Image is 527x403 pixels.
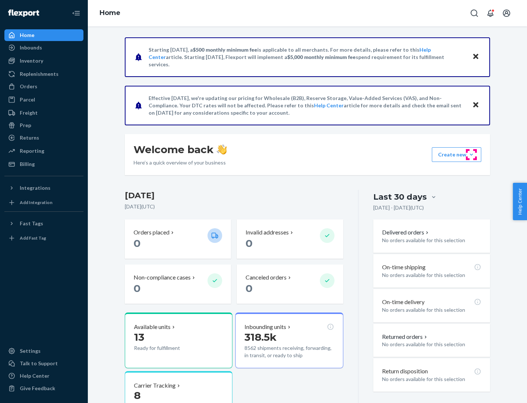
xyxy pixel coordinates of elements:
[134,331,144,343] span: 13
[4,358,83,369] a: Talk to Support
[382,333,429,341] button: Returned orders
[20,57,43,64] div: Inventory
[20,347,41,355] div: Settings
[4,182,83,194] button: Integrations
[246,228,289,237] p: Invalid addresses
[134,344,202,352] p: Ready for fulfillment
[20,360,58,367] div: Talk to Support
[382,271,481,279] p: No orders available for this selection
[4,345,83,357] a: Settings
[20,147,44,155] div: Reporting
[4,29,83,41] a: Home
[8,10,39,17] img: Flexport logo
[235,313,343,368] button: Inbounding units318.5k8562 shipments receiving, forwarding, in transit, or ready to ship
[134,381,176,390] p: Carrier Tracking
[20,109,38,117] div: Freight
[471,52,481,62] button: Close
[134,159,227,166] p: Here’s a quick overview of your business
[471,100,481,111] button: Close
[314,102,344,108] a: Help Center
[20,160,35,168] div: Billing
[287,54,356,60] span: $5,000 monthly minimum fee
[20,96,35,103] div: Parcel
[217,144,227,155] img: hand-wave emoji
[100,9,120,17] a: Home
[134,237,141,249] span: 0
[382,228,430,237] button: Delivered orders
[125,265,231,304] button: Non-compliance cases 0
[69,6,83,21] button: Close Navigation
[382,298,425,306] p: On-time delivery
[499,6,514,21] button: Open account menu
[20,32,34,39] div: Home
[4,132,83,144] a: Returns
[4,370,83,382] a: Help Center
[20,122,31,129] div: Prep
[382,237,481,244] p: No orders available for this selection
[513,183,527,220] button: Help Center
[4,107,83,119] a: Freight
[4,42,83,53] a: Inbounds
[4,55,83,67] a: Inventory
[244,331,277,343] span: 318.5k
[4,81,83,92] a: Orders
[483,6,498,21] button: Open notifications
[382,376,481,383] p: No orders available for this selection
[373,204,424,211] p: [DATE] - [DATE] ( UTC )
[382,341,481,348] p: No orders available for this selection
[134,282,141,295] span: 0
[134,389,141,402] span: 8
[246,282,253,295] span: 0
[432,147,481,162] button: Create new
[193,47,257,53] span: $500 monthly minimum fee
[244,344,334,359] p: 8562 shipments receiving, forwarding, in transit, or ready to ship
[20,134,39,141] div: Returns
[20,385,55,392] div: Give Feedback
[125,203,343,210] p: [DATE] ( UTC )
[237,265,343,304] button: Canceled orders 0
[125,219,231,259] button: Orders placed 0
[20,184,51,192] div: Integrations
[382,367,428,376] p: Return disposition
[4,94,83,106] a: Parcel
[149,46,465,68] p: Starting [DATE], a is applicable to all merchants. For more details, please refer to this article...
[20,372,49,380] div: Help Center
[134,323,171,331] p: Available units
[134,143,227,156] h1: Welcome back
[4,197,83,208] a: Add Integration
[4,218,83,229] button: Fast Tags
[20,44,42,51] div: Inbounds
[20,70,59,78] div: Replenishments
[134,228,169,237] p: Orders placed
[134,273,191,282] p: Non-compliance cases
[20,220,43,227] div: Fast Tags
[246,237,253,249] span: 0
[382,263,426,271] p: On-time shipping
[373,191,427,203] div: Last 30 days
[246,273,287,282] p: Canceled orders
[125,313,232,368] button: Available units13Ready for fulfillment
[4,382,83,394] button: Give Feedback
[244,323,286,331] p: Inbounding units
[4,119,83,131] a: Prep
[20,199,52,206] div: Add Integration
[4,68,83,80] a: Replenishments
[20,235,46,241] div: Add Fast Tag
[149,95,465,117] p: Effective [DATE], we're updating our pricing for Wholesale (B2B), Reserve Storage, Value-Added Se...
[4,158,83,170] a: Billing
[237,219,343,259] button: Invalid addresses 0
[94,3,126,24] ol: breadcrumbs
[4,232,83,244] a: Add Fast Tag
[4,145,83,157] a: Reporting
[125,190,343,202] h3: [DATE]
[467,6,482,21] button: Open Search Box
[20,83,37,90] div: Orders
[382,306,481,314] p: No orders available for this selection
